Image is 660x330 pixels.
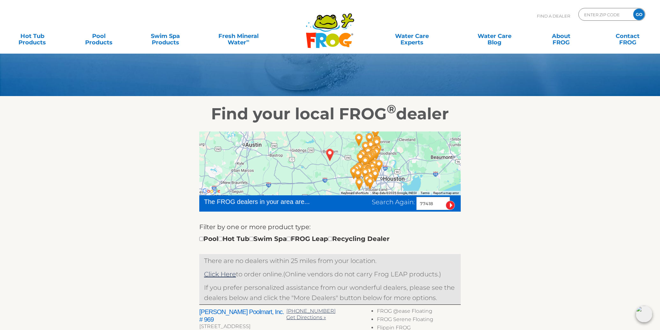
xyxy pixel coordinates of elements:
[358,139,373,156] div: Leslie's Poolmart, Inc. # 624 - 37 miles away.
[583,10,627,19] input: Zip Code Form
[363,175,378,192] div: Leslie's Poolmart Inc # 1027 - 51 miles away.
[286,308,336,314] a: [PHONE_NUMBER]
[366,147,380,164] div: Leslie's Poolmart, Inc. # 247 - 44 miles away.
[358,162,373,179] div: Richard's Total Backyard Solutions - West Houston - 40 miles away.
[537,8,570,24] p: Find A Dealer
[199,234,390,244] div: Pool Hot Tub Swim Spa FROG Leap Recycling Dealer
[366,164,381,181] div: Olympia Pool and Spa - Houston - 48 miles away.
[363,138,378,155] div: Leslie's Poolmart, Inc. # 936 - 43 miles away.
[134,104,526,124] h2: Find your local FROG dealer
[351,166,365,184] div: Leslie's Poolmart, Inc. # 679 - 36 miles away.
[421,191,429,195] a: Terms (opens in new tab)
[204,197,333,206] div: The FROG dealers in your area are...
[352,160,367,177] div: Leslie's Poolmart, Inc. # 193 - 33 miles away.
[370,133,384,151] div: Leslie's Poolmart, Inc. # 461 - 50 miles away.
[369,145,384,162] div: Leslie's Poolmart, Inc. # 57 - 48 miles away.
[387,102,396,116] sup: ®
[353,150,368,167] div: Leslie's Poolmart, Inc. # 981 - 32 miles away.
[206,30,271,42] a: Fresh MineralWater∞
[367,143,382,160] div: Richard's Total Backyard Solutions - North Houston - 46 miles away.
[369,145,384,162] div: Spas Unlimited - Houston - 47 miles away.
[446,201,455,210] input: Submit
[199,323,286,330] div: [STREET_ADDRESS]
[204,256,456,266] p: There are no dealers within 25 miles from your location.
[370,30,454,42] a: Water CareExperts
[433,191,459,195] a: Report a map error
[364,148,378,165] div: Leslie's Poolmart Inc # 1005 - 42 miles away.
[469,30,520,42] a: Water CareBlog
[372,198,415,206] span: Search Again:
[349,162,364,179] div: Leslie's Poolmart Inc # 1081 - 32 miles away.
[602,30,654,42] a: ContactFROG
[365,160,380,177] div: Leslie's Poolmart, Inc. # 22 - 46 miles away.
[370,141,385,159] div: Leslie's Poolmart Inc # 1019 - 49 miles away.
[358,165,373,183] div: Leslie's Poolmart, Inc. # 374 - 42 miles away.
[361,144,376,161] div: Leslie's Poolmart, Inc. # 503 - 39 miles away.
[286,314,326,320] a: Get Directions »
[204,282,456,303] p: If you prefer personalized assistance from our wonderful dealers, please see the dealers below an...
[352,131,366,148] div: Leslie's Poolmart, Inc. # 845 - 34 miles away.
[372,157,386,175] div: Leslie's Poolmart Inc # 1086 - 52 miles away.
[362,149,376,166] div: Pinch-A-Penny #249 - 40 miles away.
[368,167,383,184] div: Leslie's Poolmart, Inc. # 29 - 51 miles away.
[356,147,370,165] div: Leslie's Poolmart Inc # 1026 - 34 miles away.
[368,142,382,160] div: Leslie's Poolmart, Inc. # 975 - 46 miles away.
[535,30,587,42] a: AboutFROG
[361,163,376,180] div: Pinch-A-Penny #233 - 43 miles away.
[362,164,376,182] div: Spa Inspectors - 44 miles away.
[246,38,249,43] sup: ∞
[199,222,311,232] label: Filter by one or more product type:
[140,30,191,42] a: Swim SpaProducts
[362,150,376,167] div: Leslie's Poolmart Inc # 145 - 40 miles away.
[636,306,652,322] img: openIcon
[361,163,376,180] div: Leslie's Poolmart Inc # 1012 - 43 miles away.
[370,133,384,150] div: Leslie's Poolmart Inc # 1017 - 50 miles away.
[358,154,373,171] div: Leslie's Poolmart Inc # 1016 - 37 miles away.
[360,172,375,189] div: Leslie's Poolmart Inc # 1009 - 47 miles away.
[352,176,367,193] div: Leslie's Poolmart, Inc. # 629 - 43 miles away.
[347,164,361,182] div: Leslie's Poolmart, Inc. # 969 - 31 miles away.
[370,135,384,153] div: Paradise Spas - Houston - 50 miles away.
[204,270,236,278] a: Click Here
[323,146,337,163] div: BELLVIEW, TX 77418
[367,157,382,174] div: Leslie's Poolmart, Inc. # 424 - 47 miles away.
[360,161,375,178] div: Leslie's Poolmart, Inc. # 205 - 42 miles away.
[359,152,374,169] div: Pinch-A-Penny #237 - 38 miles away.
[372,191,417,195] span: Map data ©2025 Google, INEGI
[201,187,222,195] img: Google
[341,191,369,195] button: Keyboard shortcuts
[352,160,367,177] div: Leslie's Poolmart Inc # 1018 - 33 miles away.
[358,153,373,170] div: Leslie's Poolmart, Inc. # 346 - 37 miles away.
[364,160,379,177] div: Leslie's Poolmart Inc # 1001 - 45 miles away.
[633,9,645,20] input: GO
[377,308,461,316] li: FROG @ease Floating
[363,170,378,187] div: Tidal Wave Spa - 48 miles away.
[6,30,58,42] a: Hot TubProducts
[377,316,461,325] li: FROG Serene Floating
[199,308,286,323] h2: [PERSON_NAME] Poolmart, Inc. # 969
[201,187,222,195] a: Open this area in Google Maps (opens a new window)
[204,269,456,279] p: (Online vendors do not carry Frog LEAP products.)
[204,270,283,278] span: to order online.
[73,30,125,42] a: PoolProducts
[356,147,370,164] div: Leslie's Poolmart, Inc. # 584 - 34 miles away.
